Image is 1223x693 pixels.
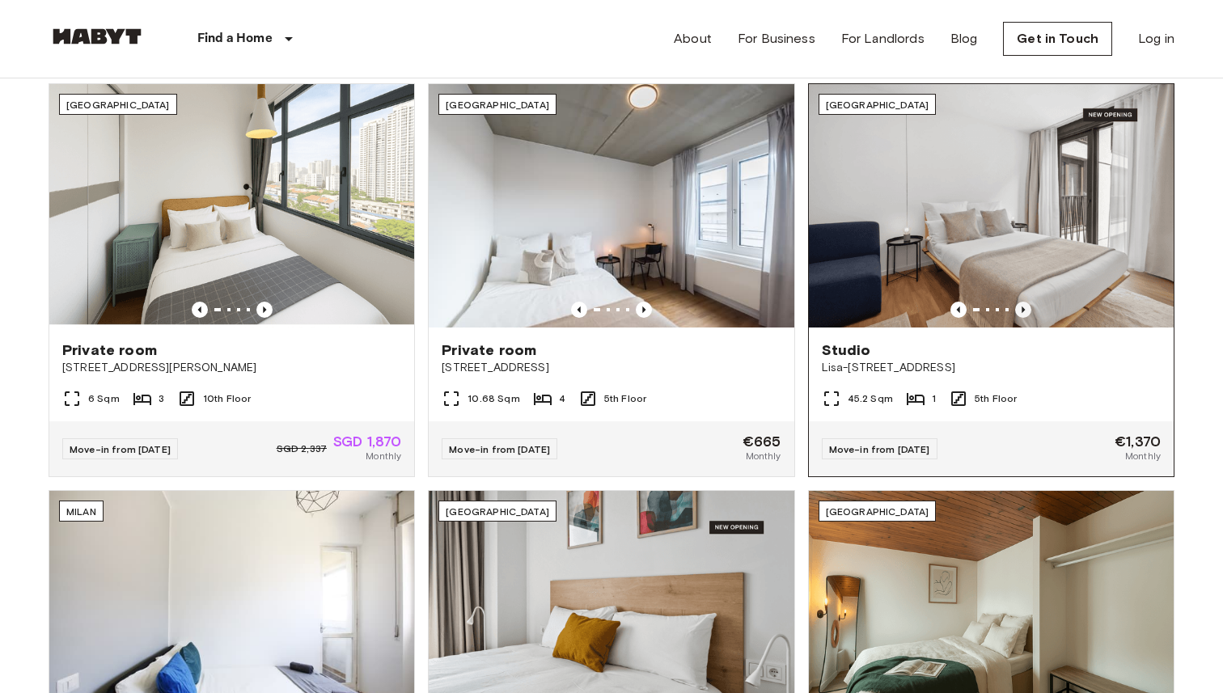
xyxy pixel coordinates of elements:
[366,449,401,463] span: Monthly
[66,505,96,518] span: Milan
[932,391,936,406] span: 1
[1015,302,1031,318] button: Previous image
[674,29,712,49] a: About
[159,391,164,406] span: 3
[197,29,273,49] p: Find a Home
[822,360,1161,376] span: Lisa-[STREET_ADDRESS]
[333,434,401,449] span: SGD 1,870
[950,302,967,318] button: Previous image
[746,449,781,463] span: Monthly
[49,28,146,44] img: Habyt
[62,360,401,376] span: [STREET_ADDRESS][PERSON_NAME]
[446,99,549,111] span: [GEOGRAPHIC_DATA]
[70,443,171,455] span: Move-in from [DATE]
[571,302,587,318] button: Previous image
[559,391,565,406] span: 4
[449,443,550,455] span: Move-in from [DATE]
[442,360,781,376] span: [STREET_ADDRESS]
[604,391,646,406] span: 5th Floor
[1115,434,1161,449] span: €1,370
[848,391,893,406] span: 45.2 Sqm
[429,84,793,327] img: Marketing picture of unit DE-04-037-026-03Q
[256,302,273,318] button: Previous image
[738,29,815,49] a: For Business
[950,29,978,49] a: Blog
[636,302,652,318] button: Previous image
[66,99,170,111] span: [GEOGRAPHIC_DATA]
[829,443,930,455] span: Move-in from [DATE]
[826,99,929,111] span: [GEOGRAPHIC_DATA]
[826,505,929,518] span: [GEOGRAPHIC_DATA]
[49,84,414,327] img: Marketing picture of unit SG-01-116-001-02
[277,442,327,456] span: SGD 2,337
[62,340,157,360] span: Private room
[808,83,1174,477] a: Marketing picture of unit DE-01-489-503-001Previous imagePrevious image[GEOGRAPHIC_DATA]StudioLis...
[468,391,519,406] span: 10.68 Sqm
[192,302,208,318] button: Previous image
[1125,449,1161,463] span: Monthly
[428,83,794,477] a: Marketing picture of unit DE-04-037-026-03QPrevious imagePrevious image[GEOGRAPHIC_DATA]Private r...
[1003,22,1112,56] a: Get in Touch
[49,83,415,477] a: Marketing picture of unit SG-01-116-001-02Previous imagePrevious image[GEOGRAPHIC_DATA]Private ro...
[203,391,252,406] span: 10th Floor
[841,29,925,49] a: For Landlords
[975,391,1017,406] span: 5th Floor
[446,505,549,518] span: [GEOGRAPHIC_DATA]
[822,340,871,360] span: Studio
[809,84,1174,327] img: Marketing picture of unit DE-01-489-503-001
[88,391,120,406] span: 6 Sqm
[743,434,781,449] span: €665
[442,340,536,360] span: Private room
[1138,29,1174,49] a: Log in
